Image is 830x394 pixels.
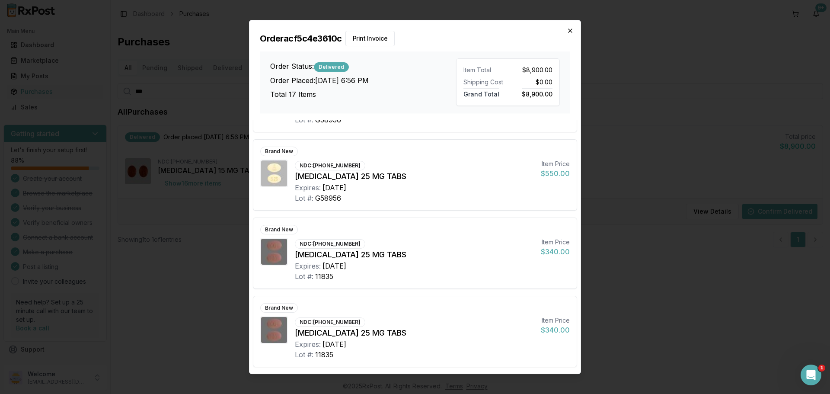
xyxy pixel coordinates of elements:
div: $8,900.00 [511,66,552,74]
div: Item Price [541,316,570,325]
div: Brand New [260,225,298,234]
div: NDC: [PHONE_NUMBER] [295,317,365,327]
div: Lot #: [295,271,313,282]
div: Lot #: [295,349,313,360]
div: [MEDICAL_DATA] 25 MG TABS [295,170,534,183]
div: $340.00 [541,325,570,335]
div: $550.00 [541,168,570,179]
div: Brand New [260,147,298,156]
div: $340.00 [541,247,570,257]
div: Lot #: [295,193,313,203]
div: G58956 [315,115,341,125]
div: Item Price [541,238,570,247]
div: G58956 [315,193,341,203]
div: Item Total [463,66,504,74]
div: Expires: [295,261,321,271]
div: NDC: [PHONE_NUMBER] [295,239,365,249]
h3: Order Status: [270,61,456,72]
span: 1 [818,365,825,372]
div: Expires: [295,183,321,193]
h2: Order acf5c4e3610c [260,31,570,46]
span: Grand Total [463,88,499,98]
h3: Total 17 Items [270,89,456,99]
div: 11835 [315,271,333,282]
div: 11835 [315,349,333,360]
div: [DATE] [322,339,346,349]
iframe: Intercom live chat [801,365,821,385]
div: [DATE] [322,183,346,193]
div: [DATE] [322,261,346,271]
div: Lot #: [295,115,313,125]
span: $8,900.00 [522,88,552,98]
div: Shipping Cost [463,78,504,86]
div: [MEDICAL_DATA] 25 MG TABS [295,249,534,261]
div: Item Price [541,160,570,168]
div: $0.00 [511,78,552,86]
img: Jardiance 25 MG TABS [261,160,287,186]
img: Movantik 25 MG TABS [261,239,287,265]
h3: Order Placed: [DATE] 6:56 PM [270,75,456,86]
div: NDC: [PHONE_NUMBER] [295,161,365,170]
div: Delivered [314,62,349,72]
div: Expires: [295,339,321,349]
button: Print Invoice [345,31,395,46]
img: Movantik 25 MG TABS [261,317,287,343]
div: [MEDICAL_DATA] 25 MG TABS [295,327,534,339]
div: Brand New [260,303,298,313]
